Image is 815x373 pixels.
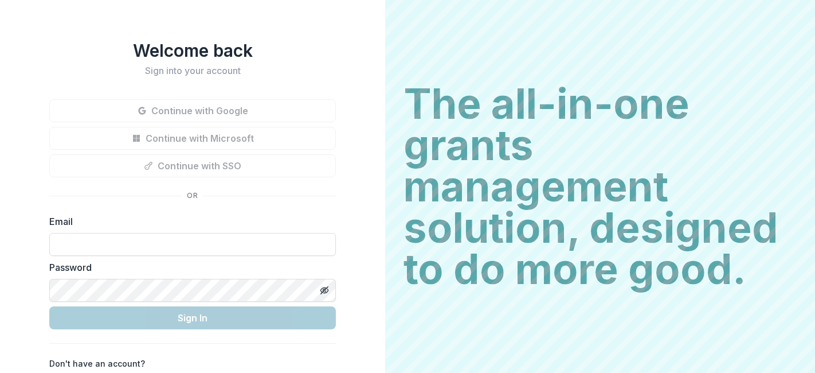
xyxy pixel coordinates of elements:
[49,154,336,177] button: Continue with SSO
[49,65,336,76] h2: Sign into your account
[49,40,336,61] h1: Welcome back
[49,215,329,228] label: Email
[315,281,334,300] button: Toggle password visibility
[49,99,336,122] button: Continue with Google
[49,127,336,150] button: Continue with Microsoft
[49,261,329,274] label: Password
[49,306,336,329] button: Sign In
[49,358,145,370] p: Don't have an account?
